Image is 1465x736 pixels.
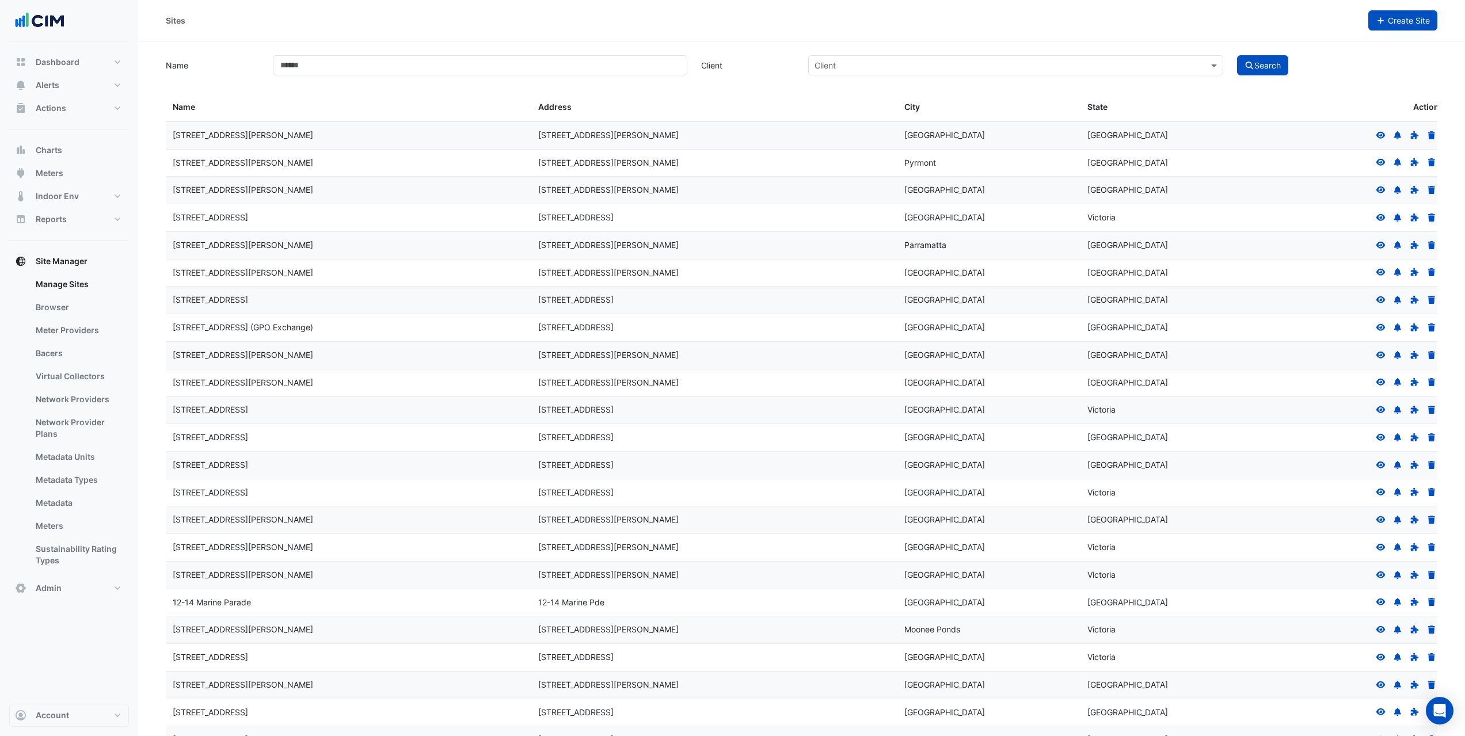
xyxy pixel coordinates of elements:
button: Indoor Env [9,185,129,208]
div: [STREET_ADDRESS][PERSON_NAME] [173,349,524,362]
a: Delete Site [1426,268,1437,277]
div: [STREET_ADDRESS][PERSON_NAME] [538,541,890,554]
a: Delete Site [1426,542,1437,552]
span: Site Manager [36,255,87,267]
button: Create Site [1368,10,1438,30]
div: Pyrmont [904,157,1074,170]
div: 12-14 Marine Parade [173,596,524,609]
a: Metadata Types [26,468,129,491]
div: [GEOGRAPHIC_DATA] [904,513,1074,527]
a: Delete Site [1426,514,1437,524]
a: Delete Site [1426,295,1437,304]
div: [STREET_ADDRESS] [173,651,524,664]
a: Delete Site [1426,487,1437,497]
div: [STREET_ADDRESS][PERSON_NAME] [173,569,524,582]
div: Victoria [1087,569,1257,582]
div: [GEOGRAPHIC_DATA] [1087,706,1257,719]
div: [GEOGRAPHIC_DATA] [904,459,1074,472]
a: Delete Site [1426,405,1437,414]
div: [GEOGRAPHIC_DATA] [1087,596,1257,609]
a: Delete Site [1426,624,1437,634]
div: [STREET_ADDRESS] [538,706,890,719]
div: [STREET_ADDRESS] (GPO Exchange) [173,321,524,334]
a: Meter Providers [26,319,129,342]
div: [GEOGRAPHIC_DATA] [1087,157,1257,170]
button: Charts [9,139,129,162]
div: [STREET_ADDRESS][PERSON_NAME] [538,129,890,142]
div: [STREET_ADDRESS][PERSON_NAME] [538,569,890,582]
div: [STREET_ADDRESS][PERSON_NAME] [173,541,524,554]
button: Alerts [9,74,129,97]
label: Client [694,55,801,75]
div: [GEOGRAPHIC_DATA] [1087,184,1257,197]
div: [STREET_ADDRESS] [538,459,890,472]
app-icon: Charts [15,144,26,156]
span: Name [173,102,195,112]
app-icon: Alerts [15,79,26,91]
app-icon: Meters [15,167,26,179]
div: [STREET_ADDRESS] [173,486,524,499]
a: Delete Site [1426,597,1437,607]
div: [GEOGRAPHIC_DATA] [904,431,1074,444]
button: Search [1237,55,1289,75]
a: Delete Site [1426,350,1437,360]
div: Parramatta [904,239,1074,252]
a: Metadata [26,491,129,514]
a: Delete Site [1426,212,1437,222]
div: [STREET_ADDRESS][PERSON_NAME] [538,266,890,280]
a: Delete Site [1426,680,1437,689]
div: [STREET_ADDRESS] [538,293,890,307]
div: [STREET_ADDRESS][PERSON_NAME] [538,157,890,170]
div: [GEOGRAPHIC_DATA] [1087,129,1257,142]
a: Delete Site [1426,432,1437,442]
div: [STREET_ADDRESS] [538,403,890,417]
a: Delete Site [1426,158,1437,167]
div: [GEOGRAPHIC_DATA] [904,349,1074,362]
div: [GEOGRAPHIC_DATA] [1087,513,1257,527]
span: Action [1413,101,1439,114]
div: Moonee Ponds [904,623,1074,636]
div: [STREET_ADDRESS] [173,211,524,224]
a: Network Providers [26,388,129,411]
app-icon: Admin [15,582,26,594]
div: [STREET_ADDRESS][PERSON_NAME] [538,239,890,252]
div: [STREET_ADDRESS] [538,321,890,334]
div: [GEOGRAPHIC_DATA] [904,266,1074,280]
a: Delete Site [1426,377,1437,387]
a: Delete Site [1426,240,1437,250]
a: Delete Site [1426,185,1437,195]
a: Browser [26,296,129,319]
app-icon: Indoor Env [15,190,26,202]
div: [STREET_ADDRESS][PERSON_NAME] [538,513,890,527]
app-icon: Dashboard [15,56,26,68]
div: [STREET_ADDRESS][PERSON_NAME] [538,623,890,636]
a: Sustainability Rating Types [26,537,129,572]
button: Actions [9,97,129,120]
div: [STREET_ADDRESS] [538,651,890,664]
button: Account [9,704,129,727]
div: Site Manager [9,273,129,577]
div: Victoria [1087,541,1257,554]
div: [GEOGRAPHIC_DATA] [1087,431,1257,444]
a: Delete Site [1426,460,1437,470]
div: [GEOGRAPHIC_DATA] [904,569,1074,582]
div: [STREET_ADDRESS] [173,431,524,444]
div: [STREET_ADDRESS] [173,293,524,307]
div: [GEOGRAPHIC_DATA] [904,376,1074,390]
div: [STREET_ADDRESS] [538,431,890,444]
span: Meters [36,167,63,179]
span: Create Site [1388,16,1430,25]
span: City [904,102,920,112]
div: [STREET_ADDRESS][PERSON_NAME] [173,157,524,170]
a: Meters [26,514,129,537]
div: [STREET_ADDRESS] [538,211,890,224]
div: [GEOGRAPHIC_DATA] [1087,293,1257,307]
button: Reports [9,208,129,231]
div: [STREET_ADDRESS] [538,486,890,499]
div: [STREET_ADDRESS][PERSON_NAME] [173,184,524,197]
button: Admin [9,577,129,600]
div: Victoria [1087,403,1257,417]
div: Victoria [1087,651,1257,664]
div: [GEOGRAPHIC_DATA] [904,651,1074,664]
a: Network Provider Plans [26,411,129,445]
